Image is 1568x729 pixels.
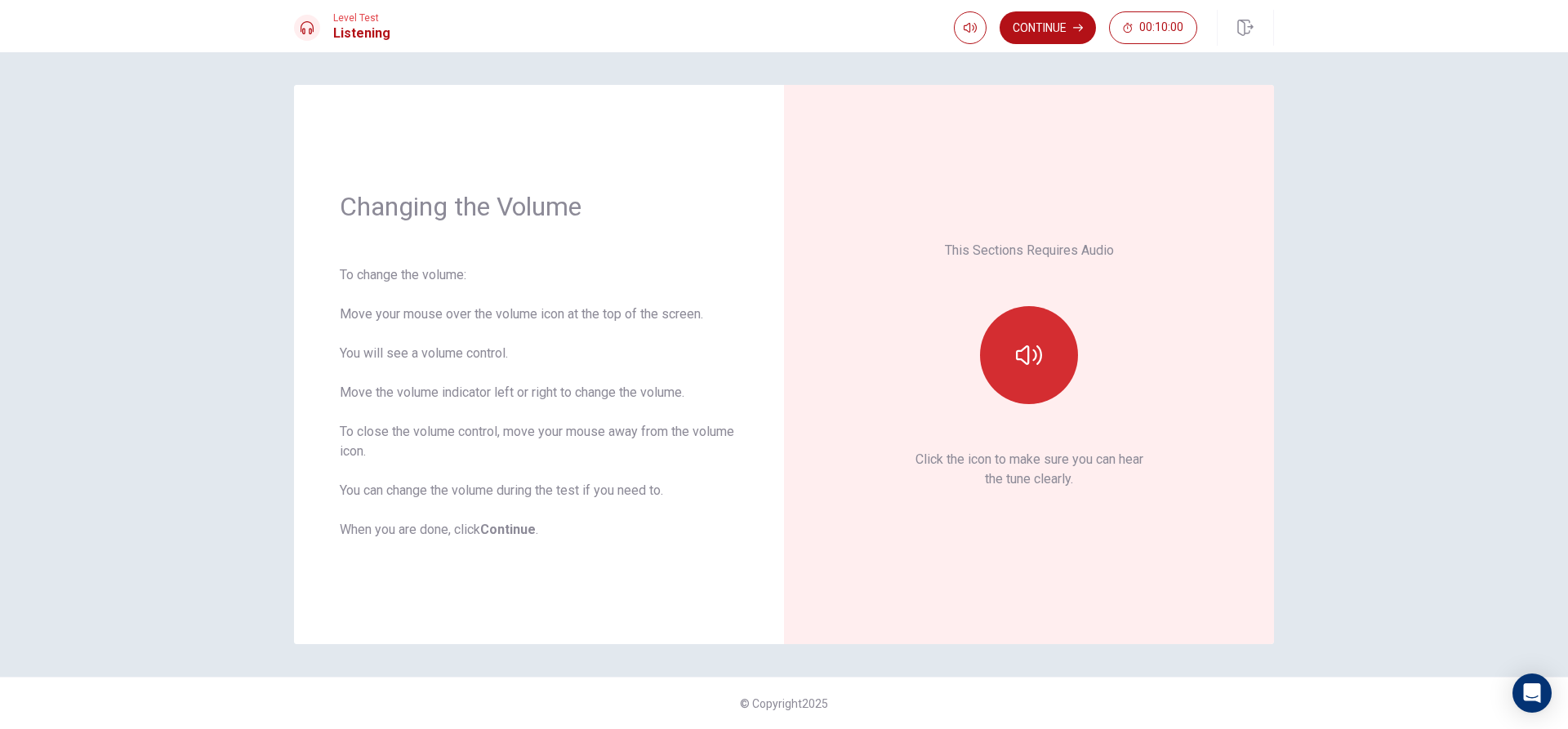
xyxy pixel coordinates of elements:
[480,522,536,537] b: Continue
[915,450,1143,489] p: Click the icon to make sure you can hear the tune clearly.
[1139,21,1183,34] span: 00:10:00
[1512,673,1552,713] div: Open Intercom Messenger
[1109,11,1197,44] button: 00:10:00
[333,24,390,43] h1: Listening
[1000,11,1096,44] button: Continue
[945,241,1114,260] p: This Sections Requires Audio
[340,265,738,540] div: To change the volume: Move your mouse over the volume icon at the top of the screen. You will see...
[740,697,828,710] span: © Copyright 2025
[333,12,390,24] span: Level Test
[340,190,738,223] h1: Changing the Volume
